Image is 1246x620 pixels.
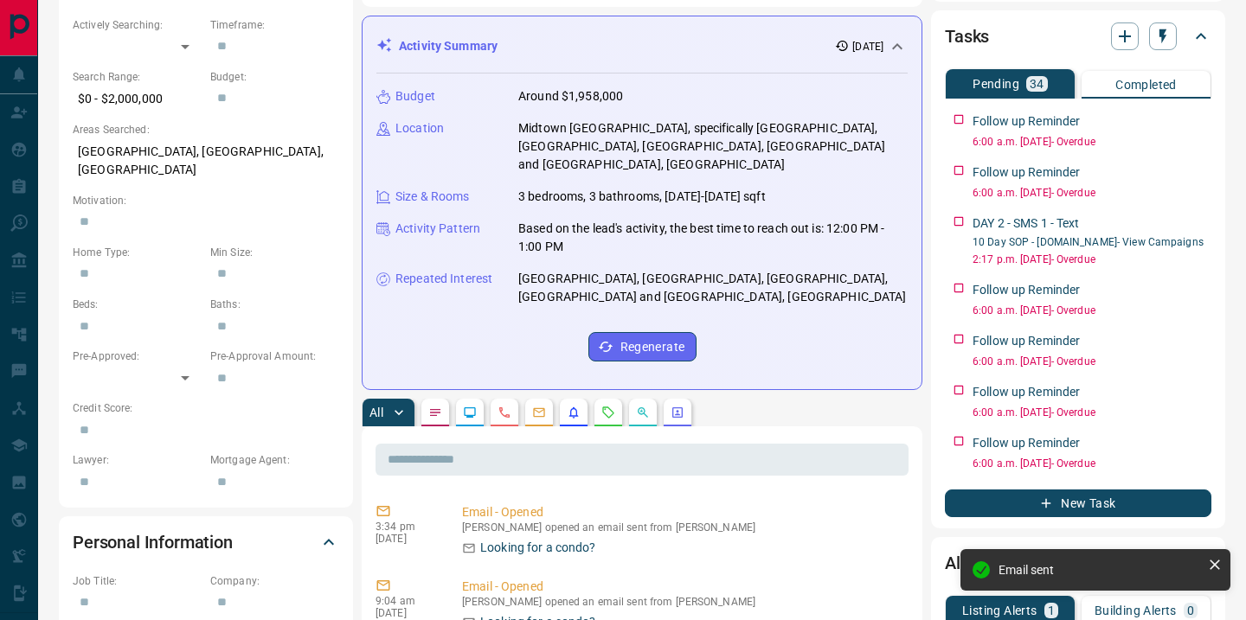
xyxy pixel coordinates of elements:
div: Tasks [945,16,1211,57]
p: 6:00 a.m. [DATE] - Overdue [973,456,1211,471]
p: Budget [395,87,435,105]
p: Mortgage Agent: [210,452,339,468]
p: [PERSON_NAME] opened an email sent from [PERSON_NAME] [462,596,902,608]
svg: Requests [601,406,615,419]
p: [DATE] [376,533,436,545]
p: [DATE] [852,39,883,54]
p: Follow up Reminder [973,434,1080,452]
p: Beds: [73,297,202,312]
h2: Tasks [945,22,989,50]
svg: Listing Alerts [567,406,581,419]
button: New Task [945,489,1211,517]
p: Size & Rooms [395,188,470,206]
p: Min Size: [210,245,339,260]
p: Lawyer: [73,452,202,468]
div: Alerts [945,542,1211,584]
p: Pending [973,78,1019,90]
p: Building Alerts [1095,604,1177,617]
p: 34 [1030,78,1044,90]
p: Email - Opened [462,578,902,596]
div: Personal Information [73,521,339,563]
p: Repeated Interest [395,270,492,288]
p: Completed [1115,79,1177,91]
p: Timeframe: [210,17,339,33]
p: 6:00 a.m. [DATE] - Overdue [973,134,1211,150]
p: Follow up Reminder [973,281,1080,299]
p: [PERSON_NAME] opened an email sent from [PERSON_NAME] [462,521,902,534]
p: Follow up Reminder [973,383,1080,401]
p: Areas Searched: [73,122,339,137]
p: $0 - $2,000,000 [73,85,202,113]
svg: Opportunities [636,406,650,419]
p: 6:00 a.m. [DATE] - Overdue [973,185,1211,201]
p: Credit Score: [73,400,339,416]
p: All [369,406,383,419]
p: Follow up Reminder [973,112,1080,131]
button: Regenerate [588,332,697,361]
div: Activity Summary[DATE] [376,30,908,62]
p: Follow up Reminder [973,163,1080,182]
p: DAY 2 - SMS 1 - Text [973,214,1080,233]
p: Baths: [210,297,339,312]
p: Search Range: [73,69,202,85]
svg: Emails [532,406,546,419]
p: Home Type: [73,245,202,260]
p: Job Title: [73,573,202,589]
p: Email - Opened [462,503,902,521]
div: Email sent [999,563,1201,577]
h2: Alerts [945,549,990,577]
h2: Personal Information [73,528,233,556]
p: 6:00 a.m. [DATE] - Overdue [973,405,1211,420]
svg: Calls [498,406,511,419]
p: 0 [1187,604,1194,617]
svg: Lead Browsing Activity [463,406,477,419]
a: 10 Day SOP - [DOMAIN_NAME]- View Campaigns [973,236,1204,248]
p: 6:00 a.m. [DATE] - Overdue [973,354,1211,369]
p: Budget: [210,69,339,85]
p: 3 bedrooms, 3 bathrooms, [DATE]-[DATE] sqft [518,188,766,206]
p: 1 [1048,604,1055,617]
p: 6:00 a.m. [DATE] - Overdue [973,303,1211,318]
svg: Notes [428,406,442,419]
p: Pre-Approval Amount: [210,348,339,364]
p: Looking for a condo? [480,539,596,557]
p: Activity Summary [399,37,498,55]
p: Location [395,119,444,137]
p: Based on the lead's activity, the best time to reach out is: 12:00 PM - 1:00 PM [518,220,908,256]
p: [DATE] [376,607,436,619]
p: Midtown [GEOGRAPHIC_DATA], specifically [GEOGRAPHIC_DATA], [GEOGRAPHIC_DATA], [GEOGRAPHIC_DATA], ... [518,119,908,174]
p: Pre-Approved: [73,348,202,364]
p: 2:17 p.m. [DATE] - Overdue [973,252,1211,267]
p: 9:04 am [376,595,436,607]
p: Listing Alerts [962,604,1037,617]
p: 3:34 pm [376,521,436,533]
p: Activity Pattern [395,220,480,238]
svg: Agent Actions [671,406,684,419]
p: Motivation: [73,193,339,208]
p: Around $1,958,000 [518,87,623,105]
p: [GEOGRAPHIC_DATA], [GEOGRAPHIC_DATA], [GEOGRAPHIC_DATA], [GEOGRAPHIC_DATA] and [GEOGRAPHIC_DATA],... [518,270,908,306]
p: Actively Searching: [73,17,202,33]
p: [GEOGRAPHIC_DATA], [GEOGRAPHIC_DATA], [GEOGRAPHIC_DATA] [73,137,339,184]
p: Company: [210,573,339,589]
p: Follow up Reminder [973,332,1080,350]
